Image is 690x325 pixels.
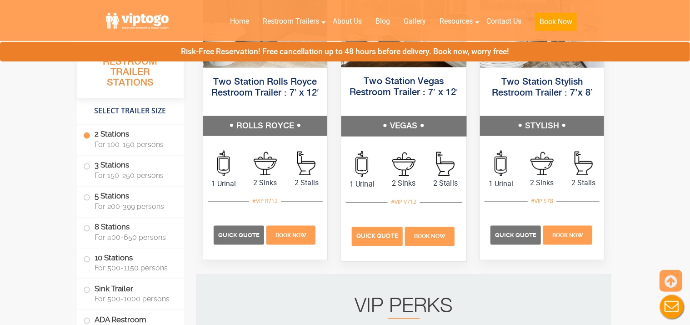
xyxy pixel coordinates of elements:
h5: STYLISH [480,116,604,136]
img: an icon of sink [392,152,415,176]
a: Quick Quote [214,230,265,239]
label: Sink Trailer [83,279,177,307]
a: Quick Quote [490,230,542,239]
span: Quick Quote [218,232,260,239]
h5: VEGAS [341,116,466,136]
img: an icon of urinal [495,151,507,176]
button: Live Chat [654,289,690,325]
span: For 150-250 persons [95,171,173,180]
span: 2 Stalls [563,178,604,188]
span: For 200-399 persons [95,202,173,211]
h2: VIP PERKS [214,297,593,319]
img: an icon of sink [254,152,277,175]
div: #VIP V712 [388,196,420,208]
span: 2 Sinks [521,178,563,188]
h4: Select Trailer Size [77,102,184,120]
span: For 400-650 persons [95,233,173,242]
a: Contact Us [480,11,528,31]
span: 1 Urinal [203,178,245,189]
img: an icon of sink [530,152,554,175]
label: 8 Stations [83,218,177,246]
span: 2 Stalls [425,178,466,189]
span: 2 Sinks [245,178,286,188]
img: an icon of stall [297,152,315,175]
span: 1 Urinal [480,178,521,189]
a: Two Station Stylish Restroom Trailer : 7’x 8′ [492,77,592,98]
img: an icon of stall [436,152,455,176]
h3: All Portable Restroom Trailer Stations [77,43,184,98]
a: Book Now [265,230,317,239]
img: an icon of stall [575,152,593,175]
h5: ROLLS ROYCE [203,116,327,136]
a: Gallery [397,11,433,31]
label: 10 Stations [83,249,177,277]
span: For 500-1150 persons [95,264,173,272]
a: Quick Quote [352,232,404,240]
a: Book Now [528,11,584,36]
button: Book Now [535,13,577,31]
span: Quick Quote [356,233,398,240]
label: 2 Stations [83,125,177,153]
a: Two Station Rolls Royce Restroom Trailer : 7′ x 12′ [211,77,319,98]
a: Home [223,11,256,31]
a: Resources [433,11,480,31]
span: For 100-150 persons [95,140,173,149]
img: an icon of urinal [355,151,368,177]
span: Book Now [414,234,445,240]
span: Book Now [275,232,306,239]
a: Blog [369,11,397,31]
span: 2 Sinks [383,178,425,189]
div: #VIP S78 [528,195,556,207]
img: an icon of urinal [217,151,230,176]
div: #VIP R712 [249,195,281,207]
a: Restroom Trailers [256,11,326,31]
label: 5 Stations [83,187,177,215]
label: 3 Stations [83,156,177,184]
a: Book Now [404,232,455,240]
a: About Us [326,11,369,31]
span: Book Now [552,232,583,239]
span: For 500-1000 persons [95,295,173,303]
a: Book Now [542,230,594,239]
a: Two Station Vegas Restroom Trailer : 7′ x 12′ [349,77,458,97]
span: 2 Stalls [286,178,327,188]
span: 1 Urinal [341,179,383,190]
span: Quick Quote [495,232,536,239]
